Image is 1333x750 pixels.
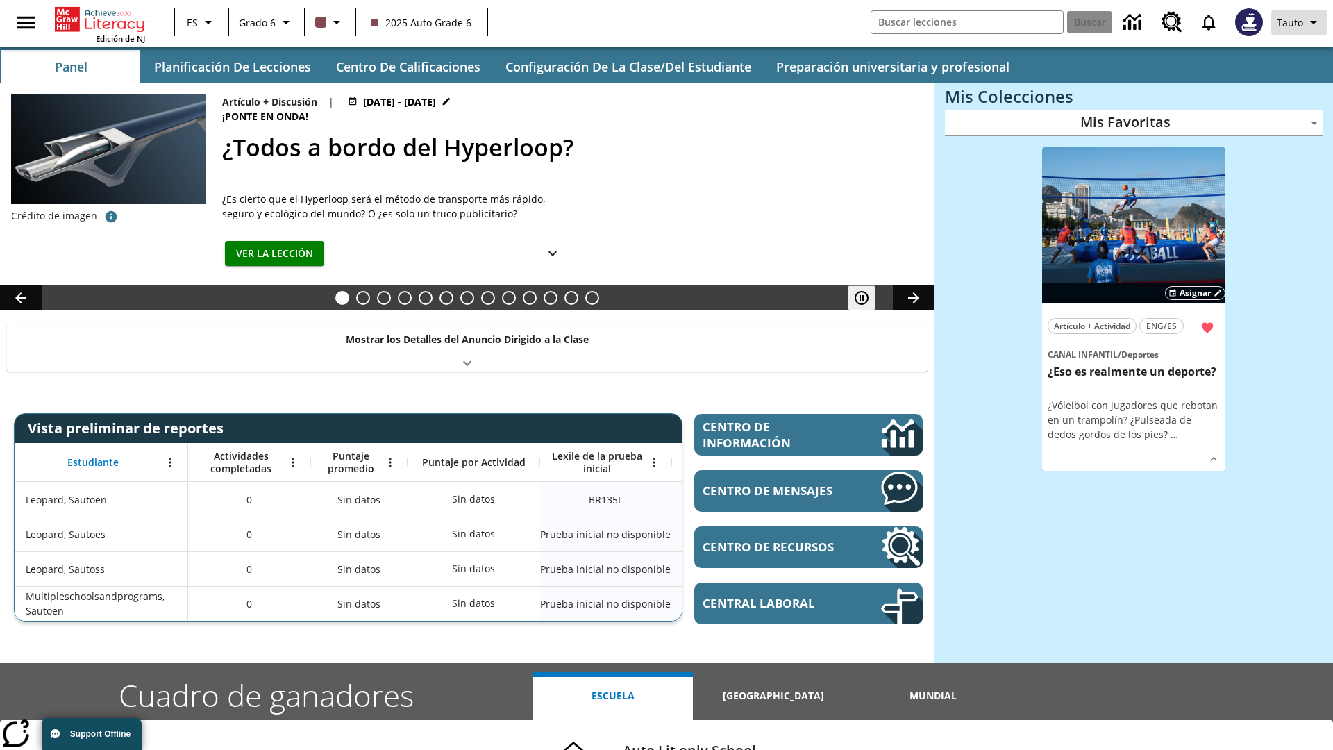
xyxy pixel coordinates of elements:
[703,419,834,451] span: Centro de información
[494,50,762,83] button: Configuración de la clase/del estudiante
[239,15,276,30] span: Grado 6
[310,10,351,35] button: El color de la clase es café oscuro. Cambiar el color de la clase.
[11,209,97,223] p: Crédito de imagen
[143,50,322,83] button: Planificación de lecciones
[222,109,311,124] span: ¡Ponte en onda!
[380,452,401,473] button: Abrir menú
[693,672,853,720] button: [GEOGRAPHIC_DATA]
[523,291,537,305] button: Diapositiva 10 Cocina nativoamericana
[848,285,875,310] button: Pausar
[671,551,803,586] div: Sin datos, Leopard, Sautoss
[6,2,47,43] button: Abrir el menú lateral
[694,526,923,568] a: Centro de recursos, Se abrirá en una pestaña nueva.
[246,597,252,611] span: 0
[1153,3,1191,41] a: Centro de recursos, Se abrirá en una pestaña nueva.
[1180,287,1211,299] span: Asignar
[96,33,145,44] span: Edición de NJ
[188,517,310,551] div: 0, Leopard, Sautoes
[356,291,370,305] button: Diapositiva 2 ¿Lo quieres con papas fritas?
[67,456,119,469] span: Estudiante
[11,94,206,204] img: Representación artística del vehículo Hyperloop TT entrando en un túnel
[540,597,671,611] span: Prueba inicial no disponible, Multipleschoolsandprograms, Sautoen
[1042,147,1225,472] div: lesson details
[195,450,287,475] span: Actividades completadas
[325,50,492,83] button: Centro de calificaciones
[377,291,391,305] button: Diapositiva 3 Niños con trabajos sucios
[445,485,502,513] div: Sin datos, Leopard, Sautoen
[871,11,1063,33] input: Buscar campo
[310,586,408,621] div: Sin datos, Multipleschoolsandprograms, Sautoen
[1171,428,1178,441] span: …
[694,470,923,512] a: Centro de mensajes
[671,586,803,621] div: Sin datos, Multipleschoolsandprograms, Sautoen
[439,291,453,305] button: Diapositiva 6 Energía solar para todos
[222,130,918,165] h2: ¿Todos a bordo del Hyperloop?
[330,485,387,514] span: Sin datos
[335,291,349,305] button: Diapositiva 1 ¿Todos a bordo del Hyperloop?
[848,285,889,310] div: Pausar
[246,562,252,576] span: 0
[703,483,839,499] span: Centro de mensajes
[188,586,310,621] div: 0, Multipleschoolsandprograms, Sautoen
[460,291,474,305] button: Diapositiva 7 La historia de terror del tomate
[703,595,839,611] span: Central laboral
[540,527,671,542] span: Prueba inicial no disponible, Leopard, Sautoes
[765,50,1021,83] button: Preparación universitaria y profesional
[1,50,140,83] button: Panel
[188,482,310,517] div: 0, Leopard, Sautoen
[1165,286,1225,300] button: Asignar Elegir fechas
[310,517,408,551] div: Sin datos, Leopard, Sautoes
[419,291,433,305] button: Diapositiva 5 Los últimos colonos
[188,551,310,586] div: 0, Leopard, Sautoss
[1048,318,1137,334] button: Artículo + Actividad
[445,590,502,617] div: Sin datos, Multipleschoolsandprograms, Sautoen
[371,15,471,30] span: 2025 Auto Grade 6
[1195,315,1220,340] button: Remover de Favoritas
[1203,449,1224,469] button: Ver más
[55,6,145,33] a: Portada
[55,4,145,44] div: Portada
[540,562,671,576] span: Prueba inicial no disponible, Leopard, Sautoss
[893,285,934,310] button: Carrusel de lecciones, seguir
[330,520,387,549] span: Sin datos
[187,15,198,30] span: ES
[853,672,1013,720] button: Mundial
[346,332,589,347] p: Mostrar los Detalles del Anuncio Dirigido a la Clase
[1191,4,1227,40] a: Notificaciones
[345,94,454,109] button: 21 jul - 30 jun Elegir fechas
[1271,10,1327,35] button: Perfil/Configuración
[26,527,106,542] span: Leopard, Sautoes
[422,456,526,469] span: Puntaje por Actividad
[310,482,408,517] div: Sin datos, Leopard, Sautoen
[1115,3,1153,42] a: Centro de información
[945,87,1323,106] h3: Mis Colecciones
[233,10,300,35] button: Grado: Grado 6, Elige un grado
[328,94,334,109] span: |
[179,10,224,35] button: Lenguaje: ES, Selecciona un idioma
[26,562,105,576] span: Leopard, Sautoss
[283,452,303,473] button: Abrir menú
[7,324,928,372] div: Mostrar los Detalles del Anuncio Dirigido a la Clase
[445,520,502,548] div: Sin datos, Leopard, Sautoes
[445,555,502,583] div: Sin datos, Leopard, Sautoss
[1048,365,1220,379] h3: ¿Eso es realmente un deporte?
[1048,349,1118,360] span: Canal Infantil
[671,482,803,517] div: Lector principiante 135 Lexile, LE, Según la medida de lectura Lexile, el estudiante es un Lector...
[502,291,516,305] button: Diapositiva 9 La invasión de los CD con Internet
[28,419,230,437] span: Vista preliminar de reportes
[160,452,181,473] button: Abrir menú
[222,192,569,221] div: ¿Es cierto que el Hyperloop será el método de transporte más rápido, seguro y ecológico del mundo...
[589,492,623,507] span: Lector principiante 135 Lexile, Leopard, Sautoen
[694,583,923,624] a: Central laboral
[398,291,412,305] button: Diapositiva 4 ¿Los autos del futuro?
[1277,15,1303,30] span: Tauto
[1118,349,1121,360] span: /
[1146,319,1177,333] span: ENG/ES
[694,414,923,456] a: Centro de información
[1227,4,1271,40] button: Escoja un nuevo avatar
[1139,318,1184,334] button: ENG/ES
[644,452,664,473] button: Abrir menú
[703,539,839,555] span: Centro de recursos
[945,110,1323,136] div: Mis Favoritas
[330,555,387,583] span: Sin datos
